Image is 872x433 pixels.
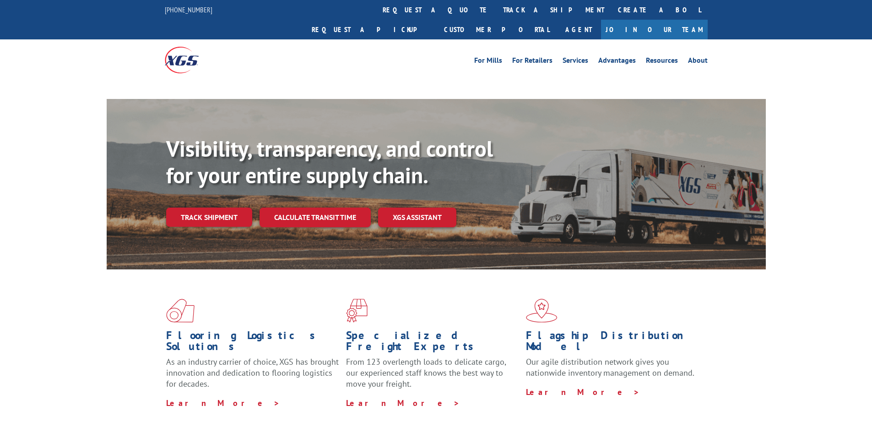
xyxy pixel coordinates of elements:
b: Visibility, transparency, and control for your entire supply chain. [166,134,493,189]
a: Advantages [598,57,636,67]
a: For Mills [474,57,502,67]
a: Learn More > [166,398,280,408]
a: Join Our Team [601,20,708,39]
span: Our agile distribution network gives you nationwide inventory management on demand. [526,356,694,378]
a: Agent [556,20,601,39]
h1: Flooring Logistics Solutions [166,330,339,356]
a: Calculate transit time [260,208,371,227]
a: XGS ASSISTANT [378,208,456,227]
a: Services [563,57,588,67]
p: From 123 overlength loads to delicate cargo, our experienced staff knows the best way to move you... [346,356,519,397]
a: Learn More > [526,387,640,397]
img: xgs-icon-total-supply-chain-intelligence-red [166,299,195,323]
a: For Retailers [512,57,552,67]
a: Track shipment [166,208,252,227]
h1: Specialized Freight Experts [346,330,519,356]
img: xgs-icon-flagship-distribution-model-red [526,299,558,323]
a: Request a pickup [305,20,437,39]
span: As an industry carrier of choice, XGS has brought innovation and dedication to flooring logistics... [166,356,339,389]
a: Learn More > [346,398,460,408]
a: Resources [646,57,678,67]
a: [PHONE_NUMBER] [165,5,212,14]
img: xgs-icon-focused-on-flooring-red [346,299,368,323]
a: About [688,57,708,67]
h1: Flagship Distribution Model [526,330,699,356]
a: Customer Portal [437,20,556,39]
